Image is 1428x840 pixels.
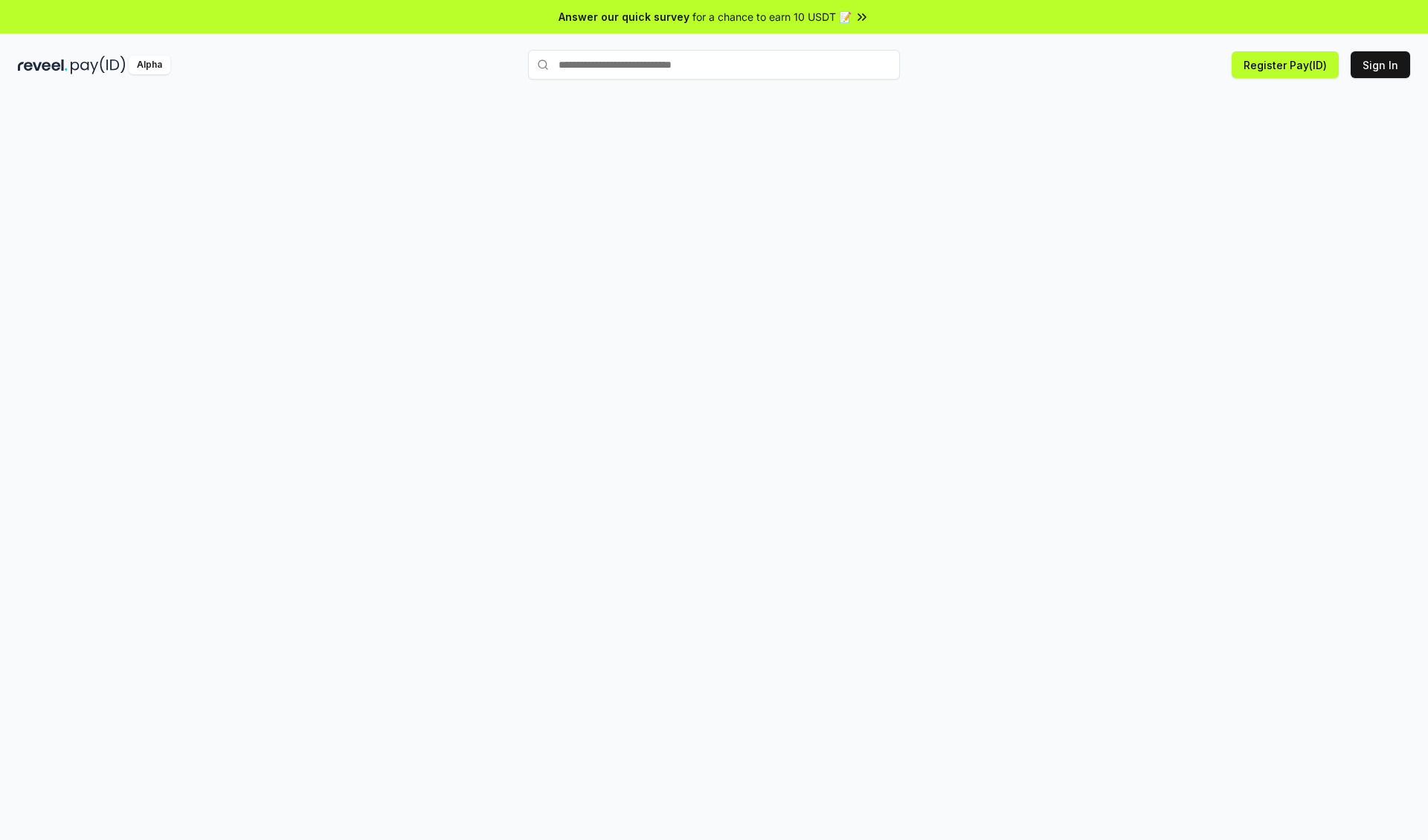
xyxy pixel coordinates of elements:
button: Sign In [1351,51,1410,78]
div: Alpha [129,56,170,74]
img: reveel_dark [18,56,68,74]
span: Answer our quick survey [559,9,689,25]
button: Register Pay(ID) [1232,51,1339,78]
img: pay_id [71,56,126,74]
span: for a chance to earn 10 USDT 📝 [692,9,852,25]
